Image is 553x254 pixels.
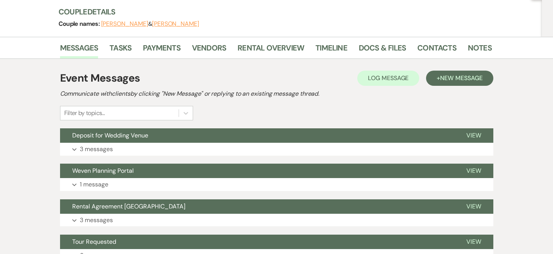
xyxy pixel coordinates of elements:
[466,167,481,175] span: View
[80,180,108,189] p: 1 message
[59,6,484,17] h3: Couple Details
[101,20,199,28] span: &
[466,131,481,139] span: View
[64,109,105,118] div: Filter by topics...
[466,238,481,246] span: View
[454,164,493,178] button: View
[440,74,482,82] span: New Message
[101,21,148,27] button: [PERSON_NAME]
[72,202,185,210] span: Rental Agreement [GEOGRAPHIC_DATA]
[60,199,454,214] button: Rental Agreement [GEOGRAPHIC_DATA]
[60,89,493,98] h2: Communicate with clients by clicking "New Message" or replying to an existing message thread.
[238,42,304,58] a: Rental Overview
[72,238,116,246] span: Tour Requested
[426,71,493,86] button: +New Message
[60,42,98,58] a: Messages
[454,235,493,249] button: View
[60,70,140,86] h1: Event Messages
[368,74,409,82] span: Log Message
[359,42,406,58] a: Docs & Files
[109,42,132,58] a: Tasks
[152,21,199,27] button: [PERSON_NAME]
[80,144,113,154] p: 3 messages
[60,214,493,227] button: 3 messages
[72,131,148,139] span: Deposit for Wedding Venue
[80,215,113,225] p: 3 messages
[454,199,493,214] button: View
[60,178,493,191] button: 1 message
[454,128,493,143] button: View
[466,202,481,210] span: View
[60,235,454,249] button: Tour Requested
[60,164,454,178] button: Weven Planning Portal
[143,42,181,58] a: Payments
[72,167,134,175] span: Weven Planning Portal
[357,71,419,86] button: Log Message
[60,143,493,156] button: 3 messages
[59,20,101,28] span: Couple names:
[315,42,347,58] a: Timeline
[468,42,492,58] a: Notes
[417,42,456,58] a: Contacts
[192,42,226,58] a: Vendors
[60,128,454,143] button: Deposit for Wedding Venue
